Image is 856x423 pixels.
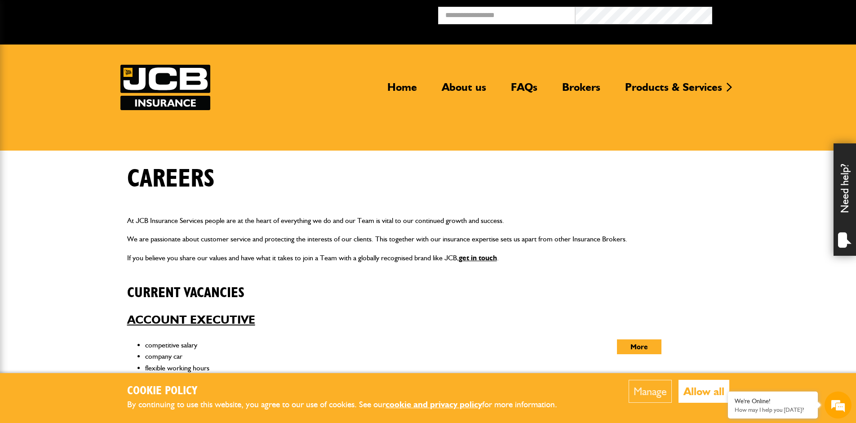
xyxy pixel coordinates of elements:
a: About us [435,80,493,101]
h1: Careers [127,164,215,194]
li: competitive salary [145,339,590,351]
button: More [617,339,661,354]
p: How may I help you today? [735,406,811,413]
p: If you believe you share our values and have what it takes to join a Team with a globally recogni... [127,252,729,264]
a: FAQs [504,80,544,101]
h2: Cookie Policy [127,384,572,398]
button: Broker Login [712,7,849,21]
a: Home [381,80,424,101]
li: company car [145,351,590,362]
li: flexible working hours [145,362,590,374]
a: JCB Insurance Services [120,65,210,110]
a: Brokers [555,80,607,101]
div: Need help? [834,143,856,256]
button: Allow all [679,380,729,403]
p: By continuing to use this website, you agree to our use of cookies. See our for more information. [127,398,572,412]
h2: Current vacancies [127,271,729,301]
img: JCB Insurance Services logo [120,65,210,110]
button: Manage [629,380,672,403]
p: We are passionate about customer service and protecting the interests of our clients. This togeth... [127,233,729,245]
a: Account Executive [127,312,255,327]
div: We're Online! [735,397,811,405]
a: get in touch [459,254,497,262]
a: Products & Services [618,80,729,101]
p: At JCB Insurance Services people are at the heart of everything we do and our Team is vital to ou... [127,215,729,227]
a: cookie and privacy policy [386,399,482,410]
